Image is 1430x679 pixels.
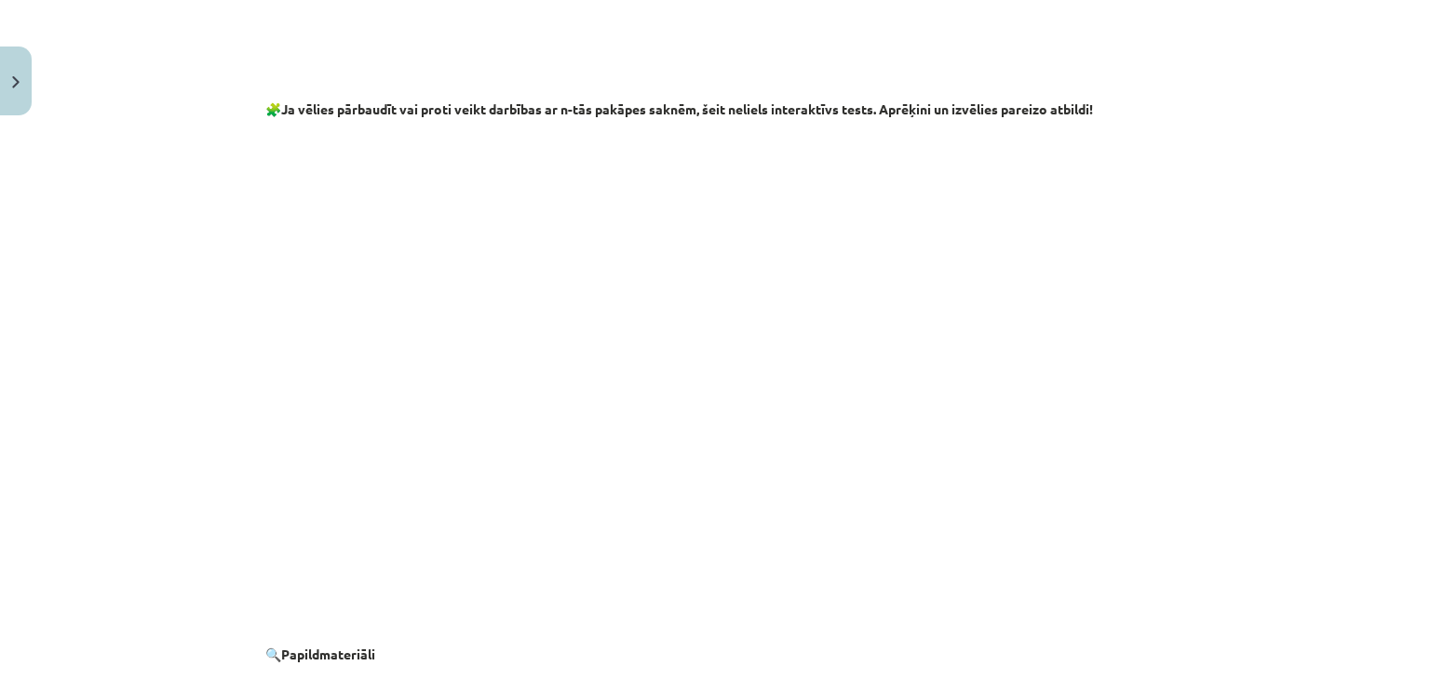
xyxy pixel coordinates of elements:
[290,646,375,662] b: apildmateriāli
[281,646,290,662] b: P
[281,100,1093,117] b: Ja vēlies pārbaudīt vai proti veikt darbības ar n-tās pakāpes saknēm, šeit neliels interaktīvs te...
[265,100,1165,119] p: 🧩
[265,645,1165,664] p: 🔍
[12,76,20,88] img: icon-close-lesson-0947bae3869378f0d4975bcd49f059093ad1ed9edebbc8119c70593378902aed.svg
